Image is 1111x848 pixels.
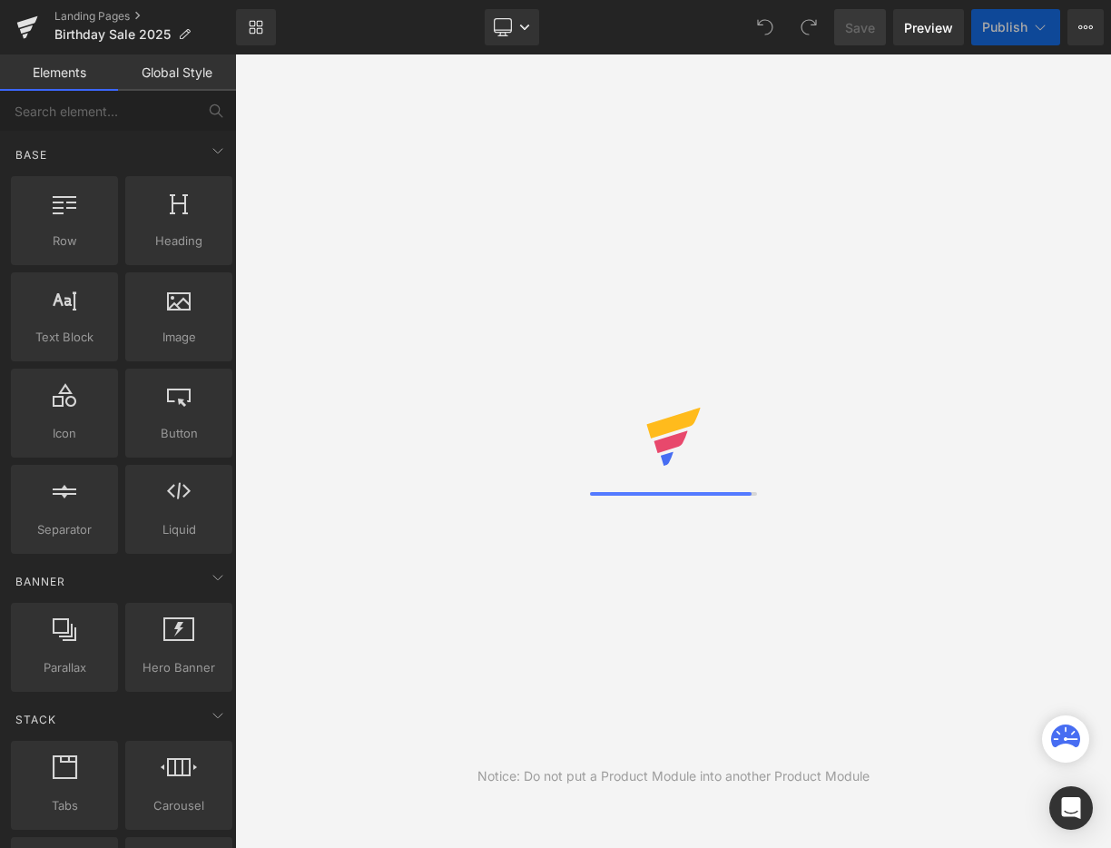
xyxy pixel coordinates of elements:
[14,146,49,163] span: Base
[131,796,227,815] span: Carousel
[131,658,227,677] span: Hero Banner
[14,573,67,590] span: Banner
[236,9,276,45] a: New Library
[16,796,113,815] span: Tabs
[982,20,1027,35] span: Publish
[16,658,113,677] span: Parallax
[131,232,227,251] span: Heading
[16,424,113,443] span: Icon
[747,9,783,45] button: Undo
[1049,786,1093,830] div: Open Intercom Messenger
[845,18,875,37] span: Save
[16,520,113,539] span: Separator
[16,328,113,347] span: Text Block
[904,18,953,37] span: Preview
[791,9,827,45] button: Redo
[14,711,58,728] span: Stack
[131,520,227,539] span: Liquid
[16,232,113,251] span: Row
[118,54,236,91] a: Global Style
[477,766,870,786] div: Notice: Do not put a Product Module into another Product Module
[131,328,227,347] span: Image
[1067,9,1104,45] button: More
[54,9,236,24] a: Landing Pages
[971,9,1060,45] button: Publish
[54,27,171,42] span: Birthday Sale 2025
[893,9,964,45] a: Preview
[131,424,227,443] span: Button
